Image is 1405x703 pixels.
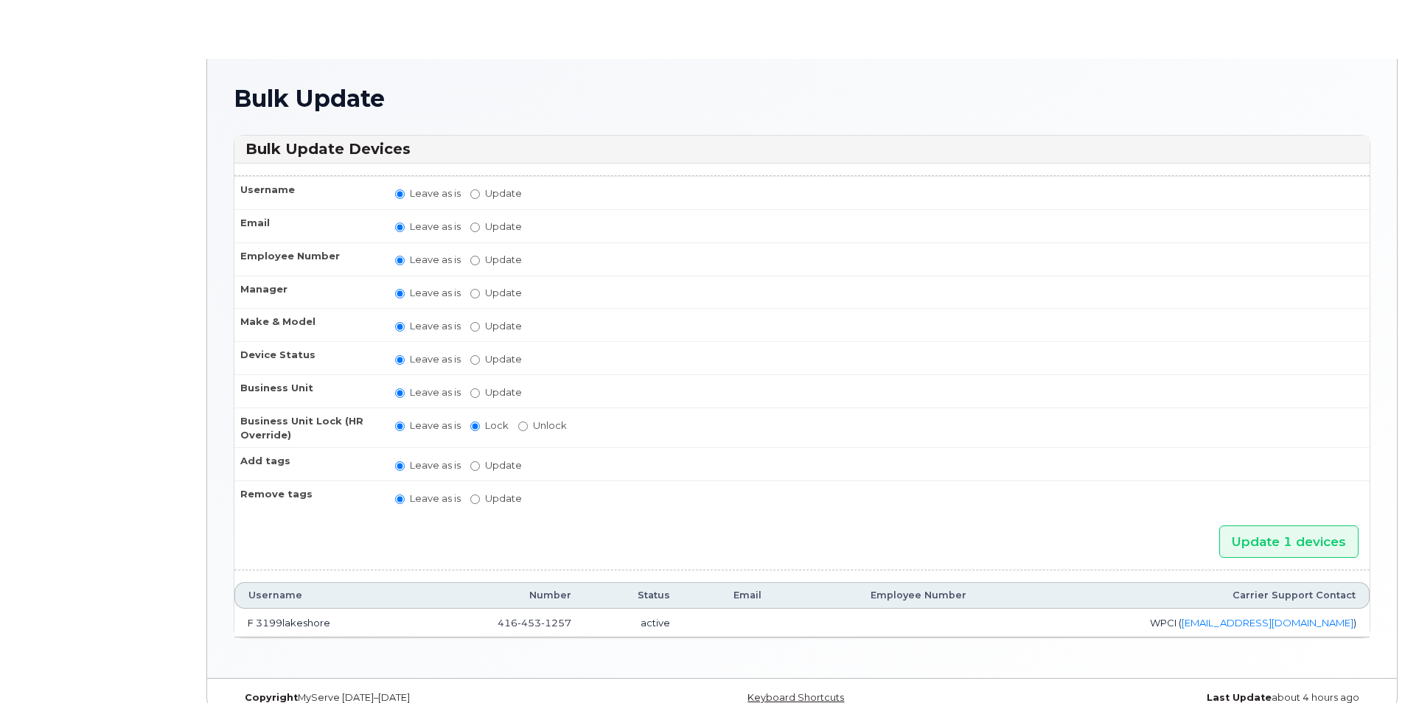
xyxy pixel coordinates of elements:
[234,209,382,242] th: Email
[245,692,298,703] strong: Copyright
[470,319,522,333] label: Update
[470,388,480,398] input: Update
[395,494,405,504] input: Leave as is
[395,220,461,234] label: Leave as is
[395,385,461,399] label: Leave as is
[470,253,522,267] label: Update
[585,582,683,609] th: Status
[234,480,382,514] th: Remove tags
[470,289,480,298] input: Update
[470,385,522,399] label: Update
[517,617,541,629] span: 453
[395,322,405,332] input: Leave as is
[980,609,1370,638] td: WPCI ( )
[245,139,1359,159] h3: Bulk Update Devices
[395,419,461,433] label: Leave as is
[518,422,528,431] input: Unlock
[747,692,844,703] a: Keyboard Shortcuts
[470,352,522,366] label: Update
[518,419,567,433] label: Unlock
[395,186,461,200] label: Leave as is
[395,319,461,333] label: Leave as is
[395,286,461,300] label: Leave as is
[470,492,522,506] label: Update
[234,582,417,609] th: Username
[395,492,461,506] label: Leave as is
[395,422,405,431] input: Leave as is
[775,582,980,609] th: Employee Number
[395,289,405,298] input: Leave as is
[234,408,382,447] th: Business Unit Lock (HR Override)
[395,461,405,471] input: Leave as is
[395,355,405,365] input: Leave as is
[585,609,683,638] td: active
[395,189,405,199] input: Leave as is
[234,176,382,209] th: Username
[417,582,585,609] th: Number
[395,223,405,232] input: Leave as is
[234,85,1370,111] h1: Bulk Update
[234,609,417,638] td: F 3199lakeshore
[1182,617,1353,629] a: [EMAIL_ADDRESS][DOMAIN_NAME]
[395,253,461,267] label: Leave as is
[234,242,382,276] th: Employee Number
[234,308,382,341] th: Make & Model
[470,422,480,431] input: Lock
[234,447,382,480] th: Add tags
[683,582,775,609] th: Email
[234,276,382,309] th: Manager
[541,617,571,629] span: 1257
[470,458,522,472] label: Update
[234,341,382,374] th: Device Status
[470,256,480,265] input: Update
[470,461,480,471] input: Update
[470,286,522,300] label: Update
[470,223,480,232] input: Update
[470,355,480,365] input: Update
[470,419,509,433] label: Lock
[234,374,382,408] th: Business Unit
[395,458,461,472] label: Leave as is
[470,494,480,504] input: Update
[470,189,480,199] input: Update
[1219,525,1359,559] input: Update 1 devices
[395,388,405,398] input: Leave as is
[470,322,480,332] input: Update
[1207,692,1272,703] strong: Last Update
[470,220,522,234] label: Update
[980,582,1370,609] th: Carrier Support Contact
[395,256,405,265] input: Leave as is
[470,186,522,200] label: Update
[498,617,571,629] span: 416
[395,352,461,366] label: Leave as is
